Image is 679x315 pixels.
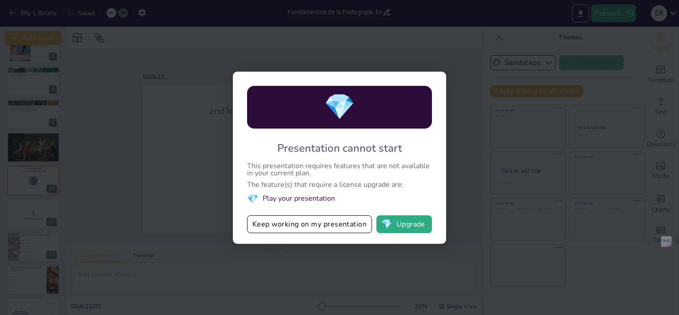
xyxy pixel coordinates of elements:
[247,193,258,205] span: diamond
[247,181,432,188] div: The feature(s) that require a license upgrade are:
[381,220,392,229] span: diamond
[324,90,355,124] span: diamond
[247,215,372,233] button: Keep working on my presentation
[277,141,402,155] div: Presentation cannot start
[247,162,432,177] div: This presentation requires features that are not available in your current plan.
[247,193,432,205] li: Play your presentation
[376,215,432,233] button: diamondUpgrade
